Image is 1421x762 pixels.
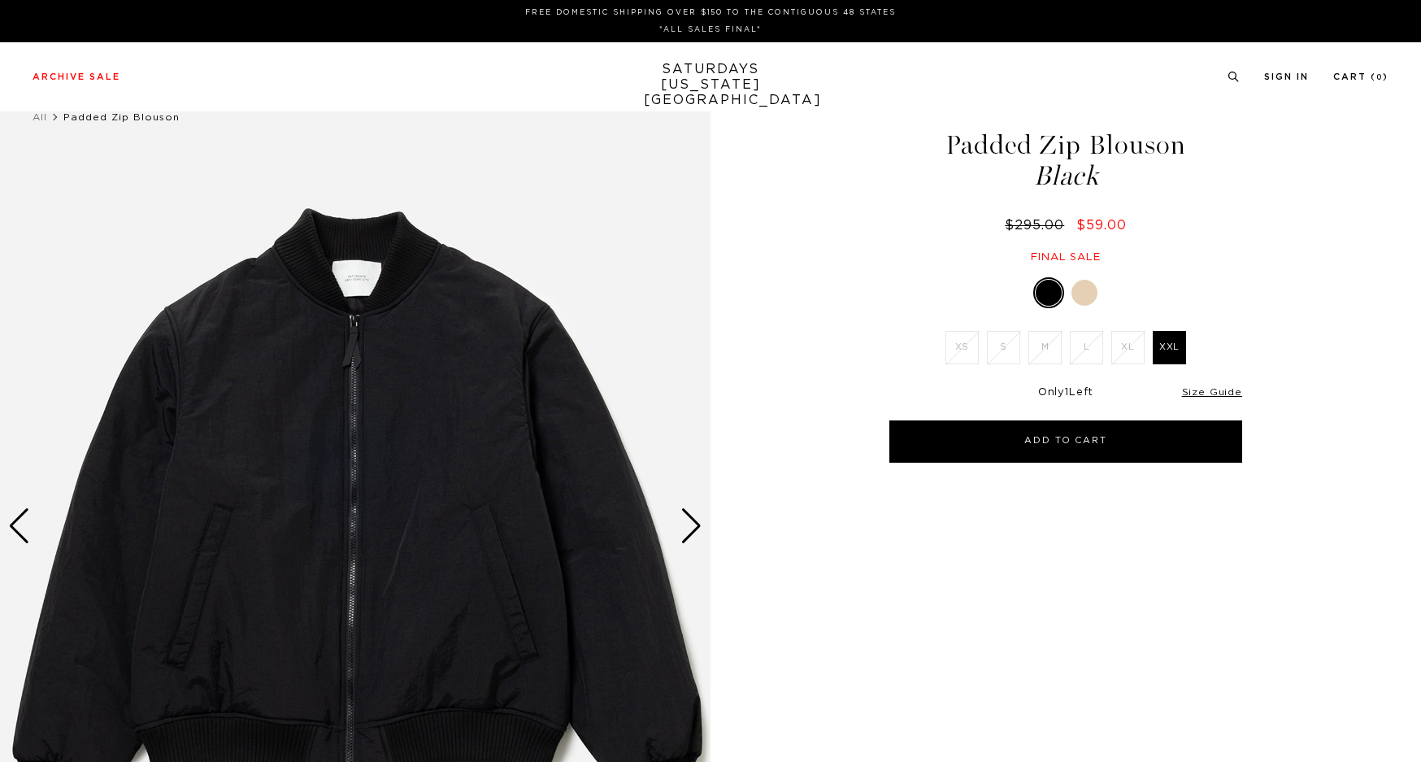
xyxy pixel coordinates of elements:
a: Size Guide [1182,387,1242,397]
div: Next slide [680,508,702,544]
p: FREE DOMESTIC SHIPPING OVER $150 TO THE CONTIGUOUS 48 STATES [39,7,1382,19]
label: XXL [1153,331,1186,364]
div: Previous slide [8,508,30,544]
button: Add to Cart [889,420,1242,463]
a: Sign In [1264,72,1309,81]
p: *ALL SALES FINAL* [39,24,1382,36]
h1: Padded Zip Blouson [887,132,1245,189]
a: SATURDAYS[US_STATE][GEOGRAPHIC_DATA] [644,62,778,108]
span: Black [887,163,1245,189]
div: Final sale [887,250,1245,264]
span: 1 [1065,387,1069,398]
div: Only Left [889,386,1242,400]
span: Padded Zip Blouson [63,112,180,122]
del: $295.00 [1005,219,1071,232]
a: Archive Sale [33,72,120,81]
span: $59.00 [1076,219,1127,232]
a: Cart (0) [1333,72,1388,81]
a: All [33,112,47,122]
small: 0 [1376,74,1383,81]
